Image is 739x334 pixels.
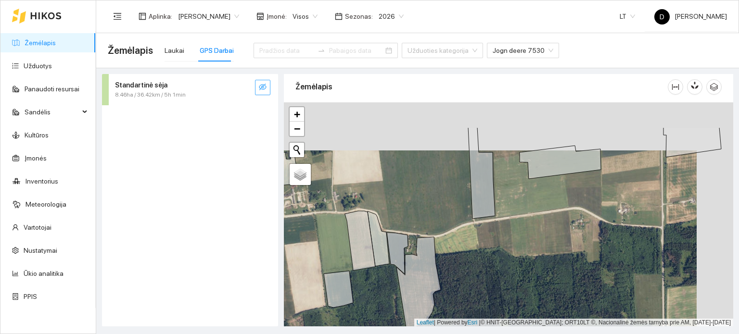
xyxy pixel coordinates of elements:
[259,45,314,56] input: Pradžios data
[293,9,318,24] span: Visos
[25,85,79,93] a: Panaudoti resursai
[318,47,325,54] span: to
[25,177,58,185] a: Inventorius
[329,45,383,56] input: Pabaigos data
[25,39,56,47] a: Žemėlapis
[24,62,52,70] a: Užduotys
[335,12,343,20] span: calendar
[102,74,278,105] div: Standartinė sėja8.46ha / 36.42km / 5h 1mineye-invisible
[108,43,153,58] span: Žemėlapis
[25,200,66,208] a: Meteorologija
[115,81,167,89] strong: Standartinė sėja
[318,47,325,54] span: swap-right
[255,80,270,95] button: eye-invisible
[345,11,373,22] span: Sezonas :
[25,102,79,122] span: Sandėlis
[290,143,304,157] button: Initiate a new search
[25,131,49,139] a: Kultūros
[139,12,146,20] span: layout
[414,319,733,327] div: | Powered by © HNIT-[GEOGRAPHIC_DATA]; ORT10LT ©, Nacionalinė žemės tarnyba prie AM, [DATE]-[DATE]
[417,319,434,326] a: Leaflet
[294,123,300,135] span: −
[200,45,234,56] div: GPS Darbai
[660,9,664,25] span: D
[24,223,51,231] a: Vartotojai
[25,154,47,162] a: Įmonės
[24,247,57,254] a: Nustatymai
[620,9,635,24] span: LT
[165,45,184,56] div: Laukai
[108,7,127,26] button: menu-fold
[178,9,239,24] span: Dovydas Baršauskas
[468,319,478,326] a: Esri
[654,12,727,20] span: [PERSON_NAME]
[668,83,683,91] span: column-width
[115,90,186,99] span: 8.46ha / 36.42km / 5h 1min
[113,12,122,21] span: menu-fold
[24,293,37,300] a: PPIS
[479,319,481,326] span: |
[256,12,264,20] span: shop
[290,164,311,185] a: Layers
[493,43,553,58] span: Jogn deere 7530
[149,11,172,22] span: Aplinka :
[379,9,404,24] span: 2026
[295,73,668,100] div: Žemėlapis
[294,108,300,120] span: +
[24,270,64,277] a: Ūkio analitika
[267,11,287,22] span: Įmonė :
[668,79,683,95] button: column-width
[290,107,304,122] a: Zoom in
[259,83,267,92] span: eye-invisible
[290,122,304,136] a: Zoom out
